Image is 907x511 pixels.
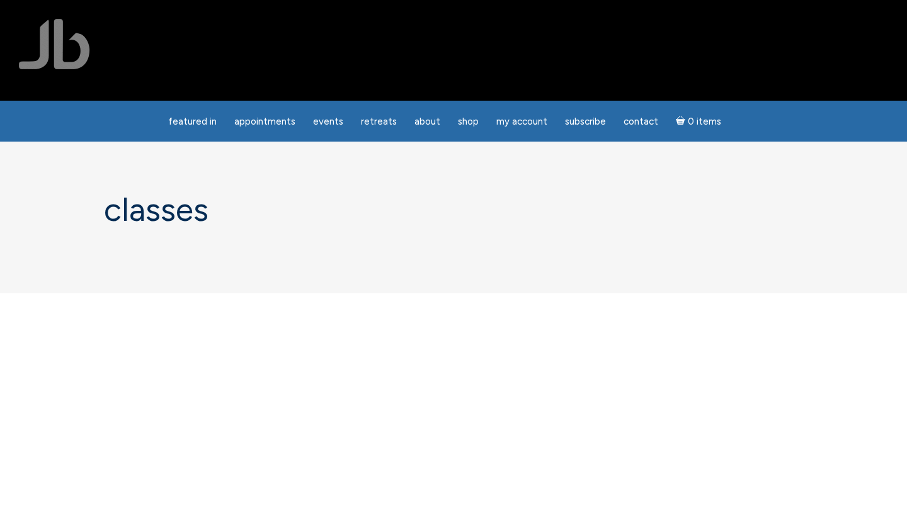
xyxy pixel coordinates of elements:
span: Retreats [361,116,397,127]
span: 0 items [688,117,721,126]
span: My Account [496,116,547,127]
a: Events [305,109,351,134]
span: Subscribe [565,116,606,127]
h1: Classes [104,192,803,228]
a: Cart0 items [668,108,729,134]
span: Shop [458,116,479,127]
a: Appointments [227,109,303,134]
span: Appointments [234,116,295,127]
a: Contact [616,109,666,134]
a: featured in [161,109,224,134]
span: Contact [624,116,658,127]
a: My Account [489,109,555,134]
span: featured in [168,116,217,127]
a: About [407,109,448,134]
span: About [414,116,440,127]
a: Retreats [353,109,404,134]
a: Subscribe [557,109,613,134]
i: Cart [676,116,688,127]
span: Events [313,116,343,127]
img: Jamie Butler. The Everyday Medium [19,19,90,69]
a: Shop [450,109,486,134]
